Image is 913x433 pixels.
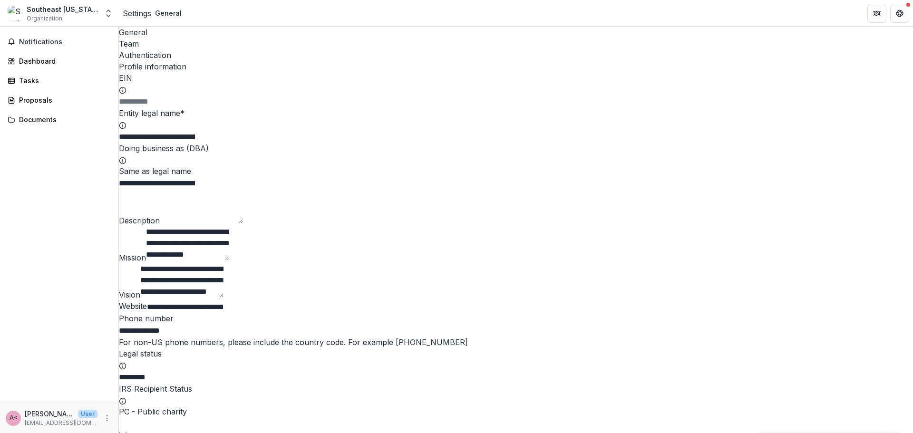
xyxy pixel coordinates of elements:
button: Get Help [890,4,909,23]
button: Open entity switcher [102,4,115,23]
div: Southeast [US_STATE] Food Bank [27,4,98,14]
label: Mission [119,253,146,262]
div: Documents [19,115,107,125]
a: Authentication [119,49,913,61]
span: Same as legal name [119,166,191,176]
label: Doing business as (DBA) [119,144,209,153]
a: Team [119,38,913,49]
div: For non-US phone numbers, please include the country code. For example [PHONE_NUMBER] [119,337,913,348]
div: Amanda Geske <ageske@semofoodbank.org> [10,415,18,421]
h2: Profile information [119,61,913,72]
div: Tasks [19,76,107,86]
label: Entity legal name [119,108,185,118]
p: [EMAIL_ADDRESS][DOMAIN_NAME] [25,419,97,427]
a: General [119,27,913,38]
label: Website [119,301,147,311]
nav: breadcrumb [123,6,185,20]
button: More [101,413,113,424]
div: Dashboard [19,56,107,66]
span: Organization [27,14,62,23]
label: IRS Recipient Status [119,384,192,394]
label: Description [119,216,160,225]
div: Proposals [19,95,107,105]
label: EIN [119,73,132,83]
a: Proposals [4,92,115,108]
img: Southeast Missouri Food Bank [8,6,23,21]
a: Documents [4,112,115,127]
label: Vision [119,290,140,299]
div: General [155,8,182,18]
button: Partners [867,4,886,23]
a: Settings [123,8,151,19]
label: Legal status [119,349,162,358]
div: PC - Public charity [119,406,913,417]
label: Phone number [119,314,174,323]
p: [PERSON_NAME] <[EMAIL_ADDRESS][DOMAIN_NAME]> [25,409,74,419]
a: Tasks [4,73,115,88]
p: User [78,410,97,418]
button: Notifications [4,34,115,49]
span: Notifications [19,38,111,46]
a: Dashboard [4,53,115,69]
